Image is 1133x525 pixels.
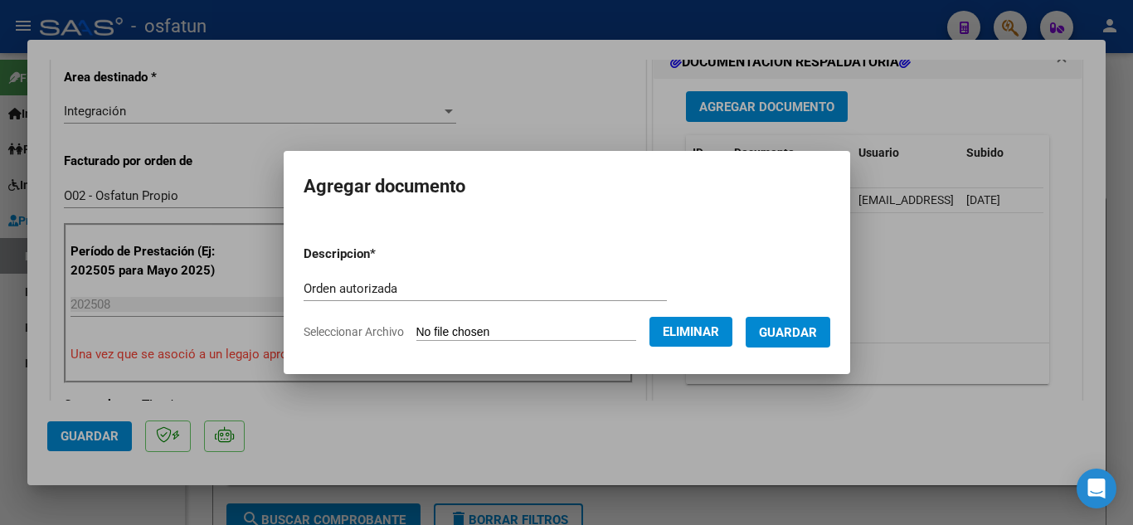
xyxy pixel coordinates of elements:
[304,245,462,264] p: Descripcion
[746,317,830,348] button: Guardar
[304,325,404,338] span: Seleccionar Archivo
[1077,469,1116,508] div: Open Intercom Messenger
[663,324,719,339] span: Eliminar
[759,325,817,340] span: Guardar
[649,317,732,347] button: Eliminar
[304,171,830,202] h2: Agregar documento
